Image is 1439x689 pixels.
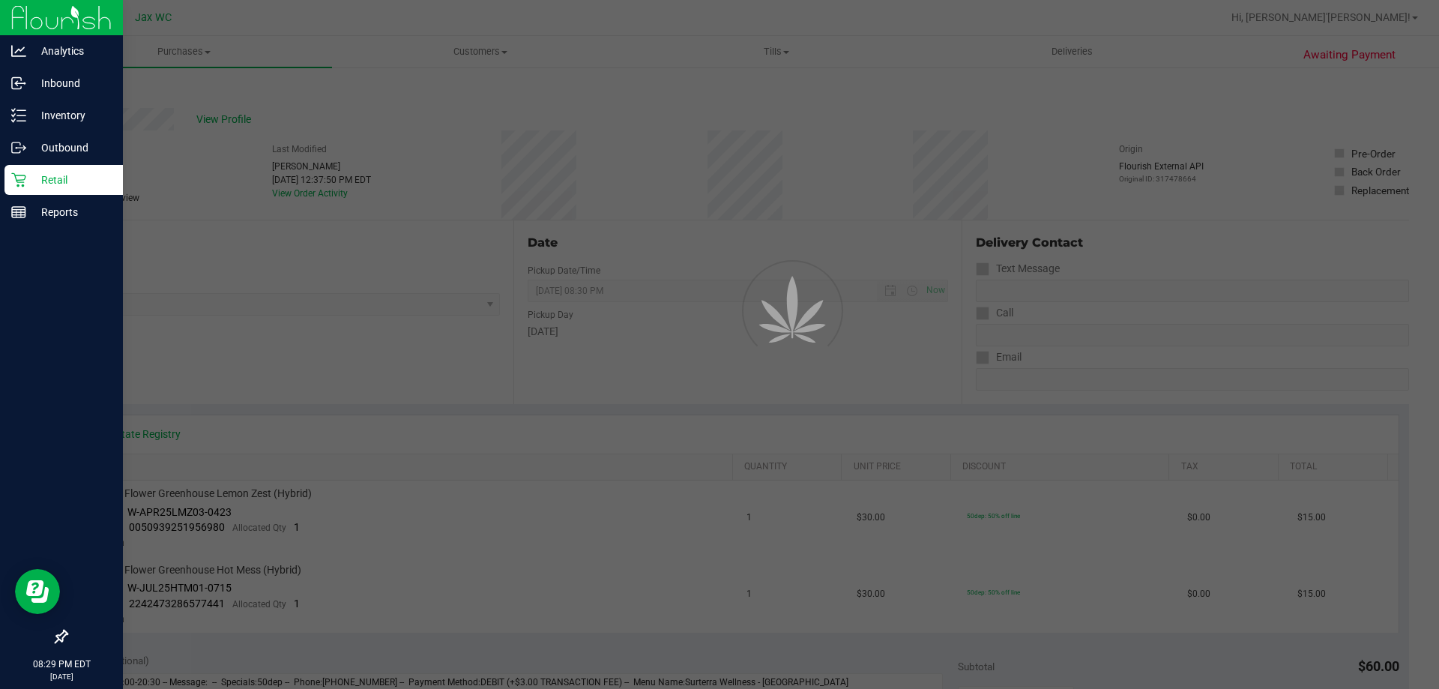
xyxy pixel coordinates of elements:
[26,106,116,124] p: Inventory
[11,140,26,155] inline-svg: Outbound
[15,569,60,614] iframe: Resource center
[26,203,116,221] p: Reports
[7,671,116,682] p: [DATE]
[11,205,26,220] inline-svg: Reports
[11,172,26,187] inline-svg: Retail
[11,43,26,58] inline-svg: Analytics
[26,171,116,189] p: Retail
[26,74,116,92] p: Inbound
[11,108,26,123] inline-svg: Inventory
[26,42,116,60] p: Analytics
[26,139,116,157] p: Outbound
[7,658,116,671] p: 08:29 PM EDT
[11,76,26,91] inline-svg: Inbound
